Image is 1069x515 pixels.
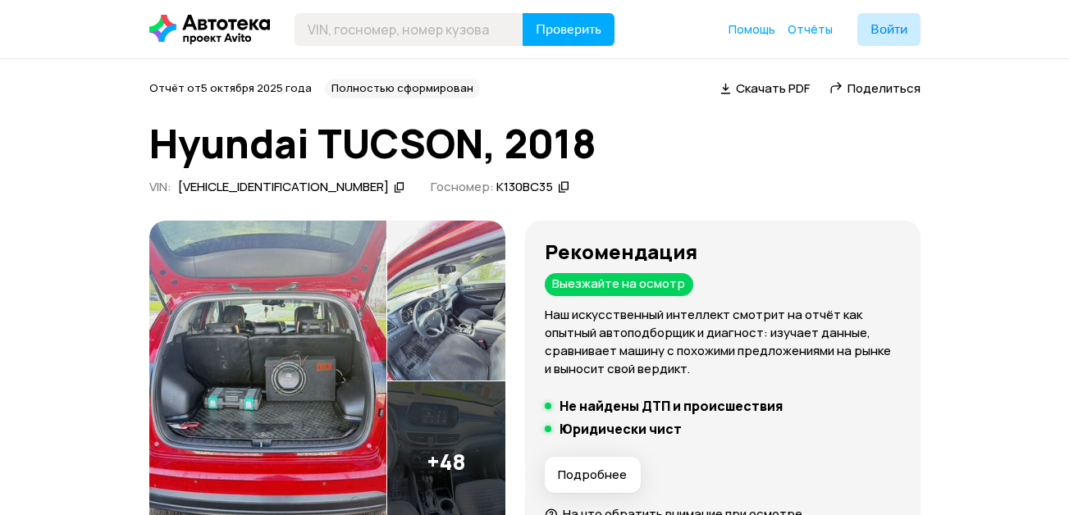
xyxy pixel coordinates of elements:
span: VIN : [149,178,171,195]
span: Скачать PDF [736,80,810,97]
span: Подробнее [558,467,627,483]
h1: Hyundai TUCSON, 2018 [149,121,921,166]
div: [VEHICLE_IDENTIFICATION_NUMBER] [178,179,389,196]
h5: Юридически чист [560,421,682,437]
button: Войти [857,13,921,46]
div: Выезжайте на осмотр [545,273,693,296]
p: Наш искусственный интеллект смотрит на отчёт как опытный автоподборщик и диагност: изучает данные... [545,306,901,378]
a: Скачать PDF [720,80,810,97]
span: Помощь [729,21,775,37]
span: Поделиться [847,80,921,97]
span: Отчёт от 5 октября 2025 года [149,80,312,95]
input: VIN, госномер, номер кузова [295,13,523,46]
span: Отчёты [788,21,833,37]
a: Отчёты [788,21,833,38]
button: Подробнее [545,457,641,493]
a: Поделиться [829,80,921,97]
button: Проверить [523,13,614,46]
span: Проверить [536,23,601,36]
span: Госномер: [431,178,494,195]
span: Войти [870,23,907,36]
a: Помощь [729,21,775,38]
h5: Не найдены ДТП и происшествия [560,398,783,414]
h3: Рекомендация [545,240,901,263]
div: К130ВС35 [496,179,553,196]
div: Полностью сформирован [325,79,480,98]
